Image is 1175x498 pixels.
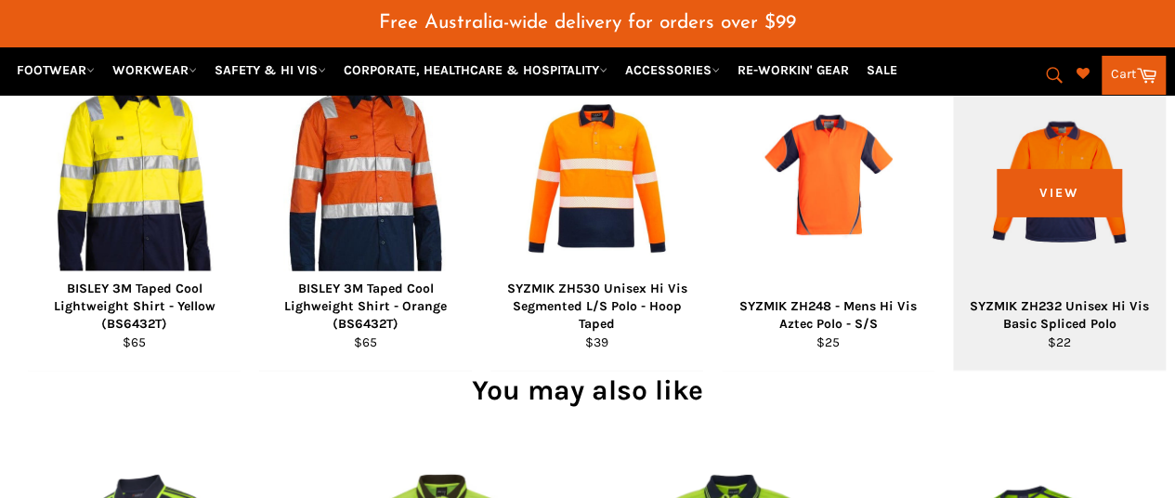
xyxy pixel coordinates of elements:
[722,49,934,371] a: SYZMIK ZH248 - Mens Hi Vis Aztec Polo - S/S - Workin' Gear SYZMIK ZH248 - Mens Hi Vis Aztec Polo ...
[271,334,461,351] div: $65
[1102,56,1166,95] a: Cart
[9,54,102,86] a: FOOTWEAR
[28,49,241,371] a: BISLEY BS6432T 3M Taped Cool Lightweight Shirt - Yellow - Workin' Gear BISLEY 3M Taped Cool Light...
[734,334,923,351] div: $25
[271,280,461,334] div: BISLEY 3M Taped Cool Lighweight Shirt - Orange (BS6432T)
[40,280,229,334] div: BISLEY 3M Taped Cool Lightweight Shirt - Yellow (BS6432T)
[105,54,204,86] a: WORKWEAR
[40,334,229,351] div: $65
[514,98,680,265] img: SYZMIK ZH530 Unisex Hi Vis Segmented L/S Polo - Hoop Taped - Workin' Gear
[503,280,692,334] div: SYZMIK ZH530 Unisex Hi Vis Segmented L/S Polo - Hoop Taped
[503,334,692,351] div: $39
[953,49,1166,371] a: SYZMIK ZH232 Unisex Hi Vis Basic Spliced Polo - Workin' Gear SYZMIK ZH232 Unisex Hi Vis Basic Spl...
[997,169,1122,216] span: View
[52,72,215,291] img: BISLEY BS6432T 3M Taped Cool Lightweight Shirt - Yellow - Workin' Gear
[9,371,1166,409] h2: You may also like
[730,54,856,86] a: RE-WORKIN' GEAR
[734,297,923,334] div: SYZMIK ZH248 - Mens Hi Vis Aztec Polo - S/S
[490,49,703,371] a: SYZMIK ZH530 Unisex Hi Vis Segmented L/S Polo - Hoop Taped - Workin' Gear SYZMIK ZH530 Unisex Hi ...
[336,54,615,86] a: CORPORATE, HEALTHCARE & HOSPITALITY
[379,13,796,33] span: Free Australia-wide delivery for orders over $99
[859,54,905,86] a: SALE
[259,49,472,371] a: BISLEY BS6432T 3M Taped Cool Lighweight Shirt - Orange - Workin' Gear BISLEY 3M Taped Cool Lighwe...
[207,54,333,86] a: SAFETY & HI VIS
[618,54,727,86] a: ACCESSORIES
[751,72,906,291] img: SYZMIK ZH248 - Mens Hi Vis Aztec Polo - S/S - Workin' Gear
[965,297,1155,334] div: SYZMIK ZH232 Unisex Hi Vis Basic Spliced Polo
[283,72,447,291] img: BISLEY BS6432T 3M Taped Cool Lighweight Shirt - Orange - Workin' Gear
